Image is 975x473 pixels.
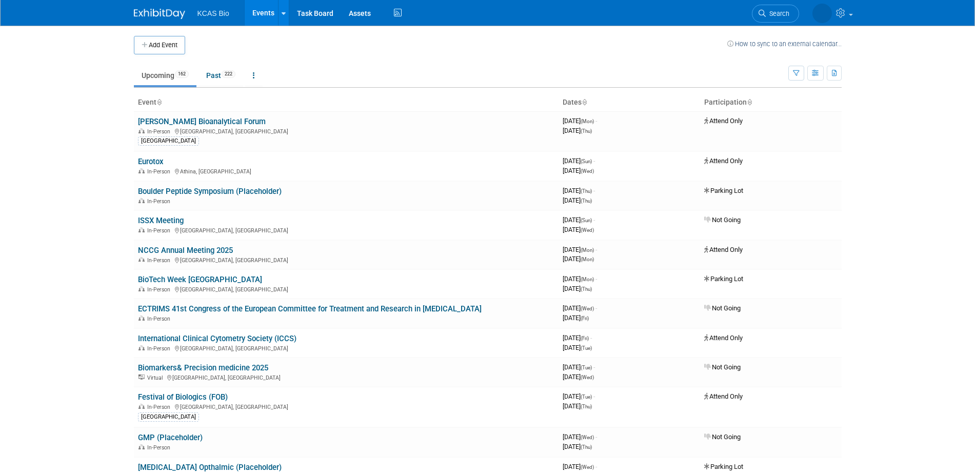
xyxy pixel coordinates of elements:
span: (Wed) [581,168,594,174]
div: [GEOGRAPHIC_DATA] [138,136,199,146]
span: [DATE] [563,187,595,194]
a: International Clinical Cytometry Society (ICCS) [138,334,296,343]
span: - [590,334,592,342]
span: [DATE] [563,314,589,322]
span: In-Person [147,128,173,135]
span: KCAS Bio [197,9,229,17]
span: [DATE] [563,402,592,410]
div: [GEOGRAPHIC_DATA], [GEOGRAPHIC_DATA] [138,226,554,234]
img: In-Person Event [138,286,145,291]
span: (Tue) [581,345,592,351]
span: (Mon) [581,257,594,262]
span: (Mon) [581,247,594,253]
div: [GEOGRAPHIC_DATA], [GEOGRAPHIC_DATA] [138,344,554,352]
img: In-Person Event [138,257,145,262]
span: [DATE] [563,246,597,253]
span: - [595,433,597,441]
span: In-Person [147,444,173,451]
span: Parking Lot [704,463,743,470]
span: (Wed) [581,464,594,470]
span: In-Person [147,404,173,410]
a: Eurotox [138,157,164,166]
img: In-Person Event [138,404,145,409]
span: Not Going [704,433,741,441]
span: - [595,246,597,253]
span: In-Person [147,168,173,175]
span: Virtual [147,375,166,381]
span: [DATE] [563,443,592,450]
span: (Wed) [581,375,594,380]
span: (Mon) [581,277,594,282]
th: Participation [700,94,842,111]
img: In-Person Event [138,227,145,232]
span: In-Person [147,345,173,352]
span: Not Going [704,363,741,371]
th: Dates [559,94,700,111]
button: Add Event [134,36,185,54]
img: In-Person Event [138,444,145,449]
img: Virtual Event [138,375,145,380]
div: [GEOGRAPHIC_DATA], [GEOGRAPHIC_DATA] [138,285,554,293]
th: Event [134,94,559,111]
span: - [595,117,597,125]
span: [DATE] [563,117,597,125]
img: ExhibitDay [134,9,185,19]
span: [DATE] [563,127,592,134]
img: In-Person Event [138,198,145,203]
a: Upcoming162 [134,66,196,85]
span: (Mon) [581,119,594,124]
img: In-Person Event [138,316,145,321]
span: [DATE] [563,463,597,470]
span: - [593,157,595,165]
span: (Sun) [581,159,592,164]
div: Athina, [GEOGRAPHIC_DATA] [138,167,554,175]
span: Parking Lot [704,187,743,194]
span: Attend Only [704,246,743,253]
span: [DATE] [563,275,597,283]
span: [DATE] [563,226,594,233]
span: [DATE] [563,255,594,263]
a: Sort by Start Date [582,98,587,106]
span: (Thu) [581,188,592,194]
span: (Tue) [581,394,592,400]
span: (Wed) [581,435,594,440]
a: How to sync to an external calendar... [727,40,842,48]
a: NCCG Annual Meeting 2025 [138,246,233,255]
span: Parking Lot [704,275,743,283]
span: (Thu) [581,404,592,409]
span: [DATE] [563,433,597,441]
span: 222 [222,70,235,78]
a: Festival of Biologics (FOB) [138,392,228,402]
span: (Fri) [581,316,589,321]
span: In-Person [147,257,173,264]
a: Search [752,5,799,23]
span: (Wed) [581,227,594,233]
span: 162 [175,70,189,78]
span: - [595,304,597,312]
img: In-Person Event [138,168,145,173]
span: [DATE] [563,216,595,224]
span: [DATE] [563,157,595,165]
span: (Thu) [581,444,592,450]
span: [DATE] [563,392,595,400]
a: Sort by Participation Type [747,98,752,106]
a: [MEDICAL_DATA] Opthalmic (Placeholder) [138,463,282,472]
span: Search [766,10,789,17]
span: - [593,216,595,224]
span: [DATE] [563,344,592,351]
a: Boulder Peptide Symposium (Placeholder) [138,187,282,196]
span: [DATE] [563,334,592,342]
span: (Thu) [581,128,592,134]
span: [DATE] [563,196,592,204]
img: In-Person Event [138,345,145,350]
div: [GEOGRAPHIC_DATA], [GEOGRAPHIC_DATA] [138,127,554,135]
a: ISSX Meeting [138,216,184,225]
a: BioTech Week [GEOGRAPHIC_DATA] [138,275,262,284]
span: Attend Only [704,117,743,125]
span: [DATE] [563,363,595,371]
span: In-Person [147,227,173,234]
span: In-Person [147,316,173,322]
span: [DATE] [563,373,594,381]
span: Not Going [704,216,741,224]
div: [GEOGRAPHIC_DATA] [138,412,199,422]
